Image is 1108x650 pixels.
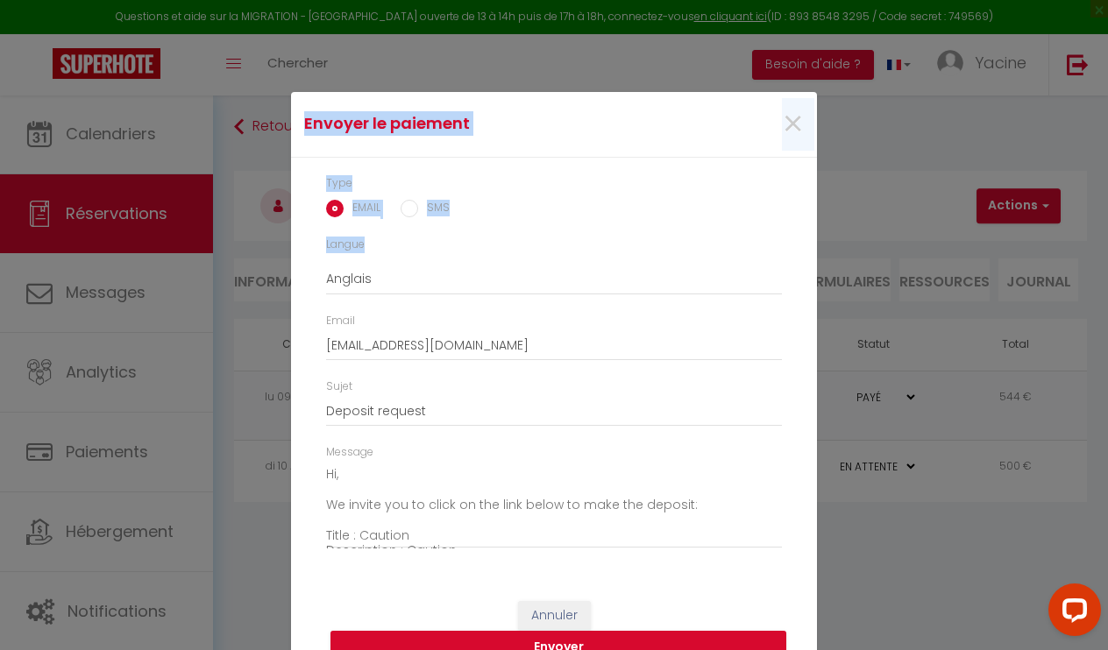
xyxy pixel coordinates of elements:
label: SMS [418,200,450,219]
button: Close [782,106,804,144]
label: Sujet [326,378,352,395]
label: Langue [326,237,365,253]
label: EMAIL [344,200,380,219]
label: Message [326,444,373,461]
h4: Envoyer le paiement [304,111,629,136]
label: Email [326,313,355,329]
span: × [782,98,804,151]
button: Annuler [518,601,591,631]
iframe: LiveChat chat widget [1034,576,1108,650]
label: Type [326,175,352,192]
